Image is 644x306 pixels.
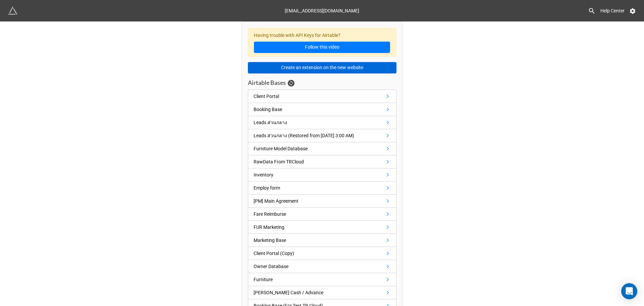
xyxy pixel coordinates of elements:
[254,145,308,152] div: Furniture Model Database
[248,168,396,182] a: Inventory
[248,62,396,73] button: Create an extension on the new website
[248,155,396,168] a: RawData From TRCloud
[254,119,287,126] div: Leads ส่วนกลาง
[254,106,282,113] div: Booking Base
[254,171,273,178] div: Inventory
[254,223,284,231] div: FUR Marketing
[248,90,396,103] a: Client Portal
[254,184,280,192] div: Employ form
[248,247,396,260] a: Client Portal (Copy)
[248,234,396,247] a: Marketing Base
[248,260,396,273] a: Owner Database
[248,286,396,299] a: [PERSON_NAME] Cash / Advance
[248,28,396,57] div: Having trouble with API Keys for Airtable?
[248,221,396,234] a: FUR Marketing
[621,283,637,299] div: Open Intercom Messenger
[254,210,286,218] div: Fare Reimburse
[248,195,396,208] a: [PM] Main Agreement
[254,276,273,283] div: Furniture
[254,42,390,53] a: Follow this video
[248,79,286,87] h3: Airtable Bases
[248,208,396,221] a: Fare Reimburse
[254,197,299,205] div: [PM] Main Agreement
[248,103,396,116] a: Booking Base
[254,132,354,139] div: Leads ส่วนกลาง (Restored from [DATE] 3:00 AM)
[248,273,396,286] a: Furniture
[254,263,288,270] div: Owner Database
[254,93,279,100] div: Client Portal
[285,5,359,17] div: [EMAIL_ADDRESS][DOMAIN_NAME]
[596,5,629,17] a: Help Center
[8,6,17,15] img: miniextensions-icon.73ae0678.png
[248,129,396,142] a: Leads ส่วนกลาง (Restored from [DATE] 3:00 AM)
[254,237,286,244] div: Marketing Base
[254,250,294,257] div: Client Portal (Copy)
[254,289,323,296] div: [PERSON_NAME] Cash / Advance
[248,182,396,195] a: Employ form
[248,116,396,129] a: Leads ส่วนกลาง
[248,142,396,155] a: Furniture Model Database
[254,158,304,165] div: RawData From TRCloud
[288,80,294,87] a: Sync Base Structure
